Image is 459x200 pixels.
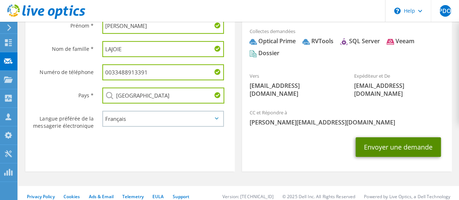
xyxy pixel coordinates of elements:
[27,193,55,200] a: Privacy Policy
[122,193,144,200] a: Telemetry
[33,111,93,130] label: Langue préférée de la messagerie électronique
[152,193,164,200] a: EULA
[347,68,452,101] div: Expéditeur et De
[242,105,451,130] div: CC et Répondre à
[249,118,444,126] span: [PERSON_NAME][EMAIL_ADDRESS][DOMAIN_NAME]
[89,193,114,200] a: Ads & Email
[282,193,355,200] li: © 2025 Dell Inc. All Rights Reserved
[33,41,93,53] label: Nom de famille *
[386,37,414,45] div: Veeam
[242,24,451,64] div: Collectes demandées
[63,193,80,200] a: Cookies
[249,49,279,57] div: Dossier
[364,193,450,200] li: Powered by Live Optics, a Dell Technology
[354,82,444,98] span: [EMAIL_ADDRESS][DOMAIN_NAME]
[394,8,401,14] svg: \n
[249,37,295,45] div: Optical Prime
[302,37,333,45] div: RVTools
[33,64,93,76] label: Numéro de téléphone
[242,68,347,101] div: Vers
[33,87,93,99] label: Pays *
[356,137,441,157] button: Envoyer une demande
[340,37,380,45] div: SQL Server
[172,193,189,200] a: Support
[222,193,274,200] li: Version: [TECHNICAL_ID]
[249,82,340,98] span: [EMAIL_ADDRESS][DOMAIN_NAME]
[439,5,451,17] span: PDO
